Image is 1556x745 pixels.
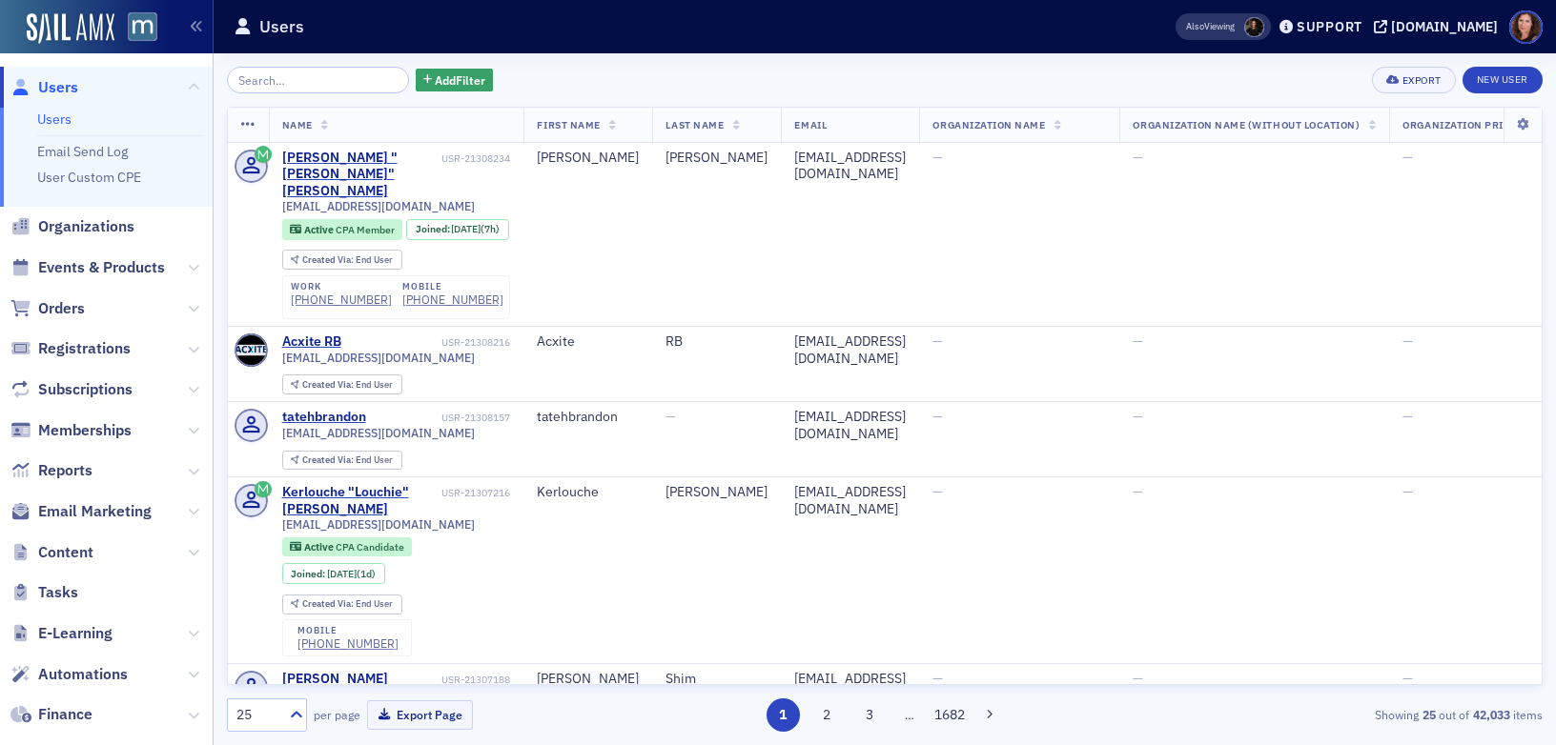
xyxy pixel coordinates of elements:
[282,426,475,440] span: [EMAIL_ADDRESS][DOMAIN_NAME]
[27,13,114,44] img: SailAMX
[10,582,78,603] a: Tasks
[314,706,360,723] label: per page
[282,484,439,517] div: Kerlouche "Louchie" [PERSON_NAME]
[282,199,475,213] span: [EMAIL_ADDRESS][DOMAIN_NAME]
[282,594,402,614] div: Created Via: End User
[10,379,133,400] a: Subscriptions
[38,542,93,563] span: Content
[291,281,392,292] div: work
[38,77,78,98] span: Users
[290,223,394,235] a: Active CPA Member
[369,412,510,424] div: USR-21308157
[932,118,1045,131] span: Organization Name
[38,460,92,481] span: Reports
[537,150,639,167] div: [PERSON_NAME]
[10,338,131,359] a: Registrations
[282,150,439,200] a: [PERSON_NAME] "[PERSON_NAME]" [PERSON_NAME]
[304,540,336,554] span: Active
[451,223,500,235] div: (7h)
[302,255,393,266] div: End User
[537,484,639,501] div: Kerlouche
[794,409,906,442] div: [EMAIL_ADDRESS][DOMAIN_NAME]
[10,420,132,441] a: Memberships
[282,118,313,131] span: Name
[38,704,92,725] span: Finance
[1509,10,1543,44] span: Profile
[391,674,510,686] div: USR-21307188
[1133,118,1360,131] span: Organization Name (Without Location)
[665,484,768,501] div: [PERSON_NAME]
[1374,20,1505,33] button: [DOMAIN_NAME]
[767,698,800,732] button: 1
[37,169,141,186] a: User Custom CPE
[10,216,134,237] a: Organizations
[302,253,356,266] span: Created Via :
[1419,706,1439,723] strong: 25
[794,484,906,517] div: [EMAIL_ADDRESS][DOMAIN_NAME]
[1402,75,1442,86] div: Export
[367,700,473,730] button: Export Page
[10,501,152,522] a: Email Marketing
[932,408,943,425] span: —
[282,537,413,556] div: Active: Active: CPA Candidate
[1391,18,1498,35] div: [DOMAIN_NAME]
[402,292,503,307] a: [PHONE_NUMBER]
[10,704,92,725] a: Finance
[10,257,165,278] a: Events & Products
[336,223,395,236] span: CPA Member
[794,333,906,367] div: [EMAIL_ADDRESS][DOMAIN_NAME]
[665,408,676,425] span: —
[291,292,392,307] div: [PHONE_NUMBER]
[402,281,503,292] div: mobile
[291,568,327,580] span: Joined :
[406,219,509,240] div: Joined: 2025-09-16 00:00:00
[282,374,402,394] div: Created Via: End User
[297,636,399,651] div: [PHONE_NUMBER]
[282,451,402,471] div: Created Via: End User
[537,118,600,131] span: First Name
[259,15,304,38] h1: Users
[665,333,768,351] div: RB
[1133,483,1143,500] span: —
[1186,20,1235,33] span: Viewing
[451,222,481,235] span: [DATE]
[302,455,393,466] div: End User
[344,336,510,349] div: USR-21308216
[537,671,639,688] div: [PERSON_NAME]
[416,69,494,92] button: AddFilter
[38,664,128,685] span: Automations
[282,517,475,532] span: [EMAIL_ADDRESS][DOMAIN_NAME]
[37,111,72,128] a: Users
[416,223,452,235] span: Joined :
[809,698,843,732] button: 2
[1402,149,1413,166] span: —
[302,599,393,610] div: End User
[1133,408,1143,425] span: —
[302,378,356,391] span: Created Via :
[297,625,399,636] div: mobile
[38,379,133,400] span: Subscriptions
[933,698,967,732] button: 1682
[932,149,943,166] span: —
[1133,670,1143,687] span: —
[1133,332,1143,350] span: —
[282,333,341,351] div: Acxite RB
[282,409,366,426] div: tatehbrandon
[38,582,78,603] span: Tasks
[794,150,906,183] div: [EMAIL_ADDRESS][DOMAIN_NAME]
[435,71,485,89] span: Add Filter
[665,150,768,167] div: [PERSON_NAME]
[1402,483,1413,500] span: —
[38,338,131,359] span: Registrations
[10,623,113,644] a: E-Learning
[1372,67,1455,93] button: Export
[327,568,376,580] div: (1d)
[302,380,393,391] div: End User
[10,664,128,685] a: Automations
[282,250,402,270] div: Created Via: End User
[336,540,404,554] span: CPA Candidate
[236,705,278,725] div: 25
[932,483,943,500] span: —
